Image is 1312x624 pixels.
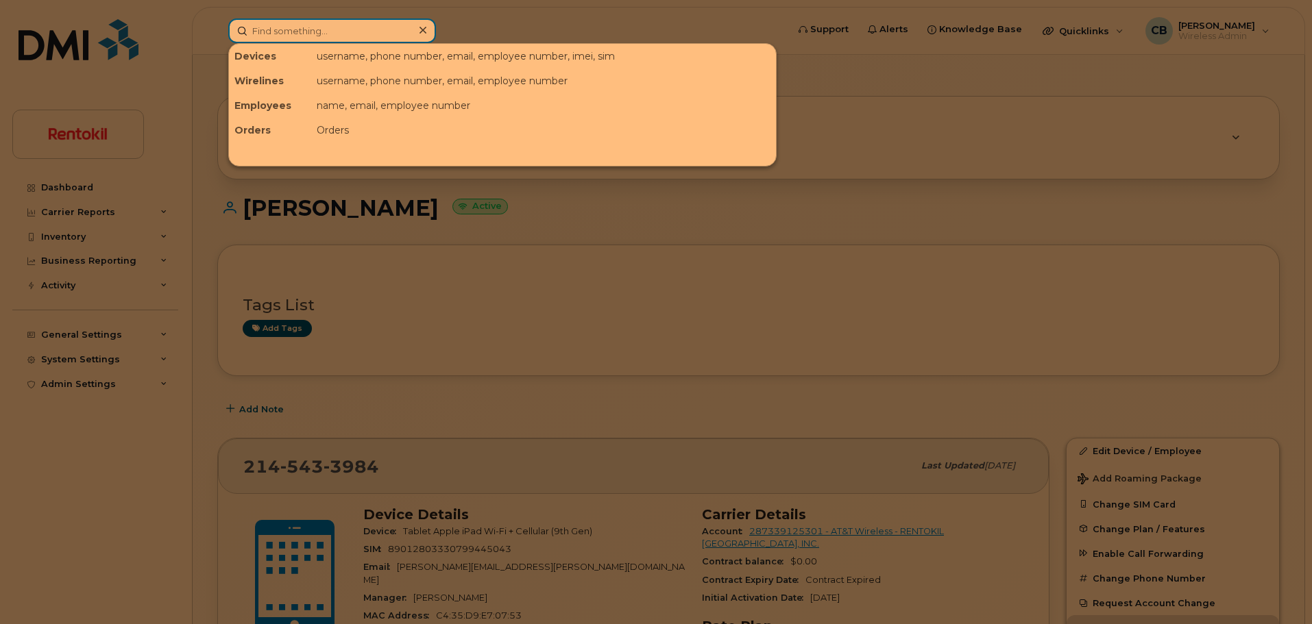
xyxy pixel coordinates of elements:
div: Devices [229,44,311,68]
div: Employees [229,93,311,118]
div: name, email, employee number [311,93,776,118]
iframe: Messenger Launcher [1252,564,1302,614]
div: username, phone number, email, employee number, imei, sim [311,44,776,68]
div: Wirelines [229,68,311,93]
div: username, phone number, email, employee number [311,68,776,93]
div: Orders [311,118,776,142]
div: Orders [229,118,311,142]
